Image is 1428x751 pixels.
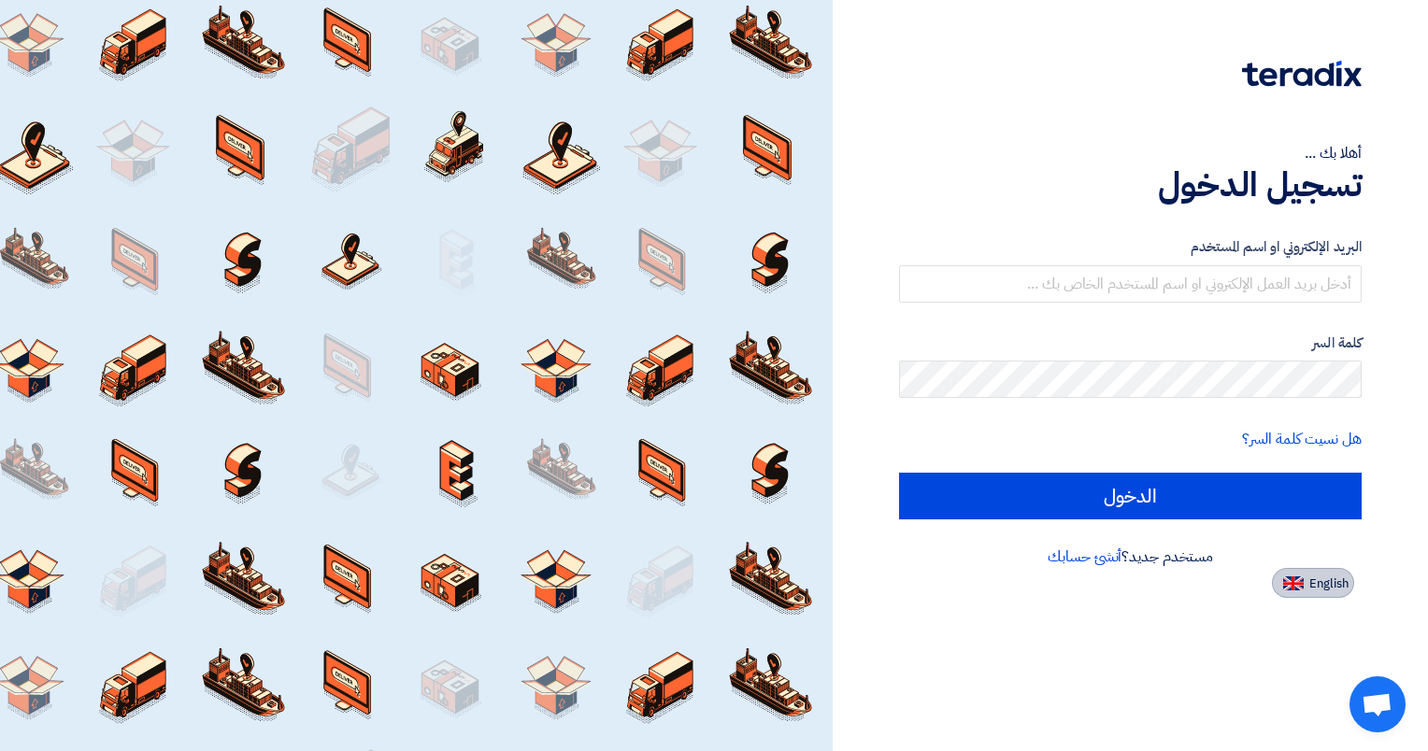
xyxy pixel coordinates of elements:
[899,546,1362,568] div: مستخدم جديد؟
[1242,61,1362,87] img: Teradix logo
[1309,577,1349,590] span: English
[1048,546,1121,568] a: أنشئ حسابك
[1283,576,1304,590] img: en-US.png
[899,473,1362,519] input: الدخول
[1242,428,1362,450] a: هل نسيت كلمة السر؟
[899,164,1362,205] h1: تسجيل الدخول
[1349,676,1406,732] a: Open chat
[899,142,1362,164] div: أهلا بك ...
[899,333,1362,354] label: كلمة السر
[899,236,1362,258] label: البريد الإلكتروني او اسم المستخدم
[899,265,1362,303] input: أدخل بريد العمل الإلكتروني او اسم المستخدم الخاص بك ...
[1272,568,1354,598] button: English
